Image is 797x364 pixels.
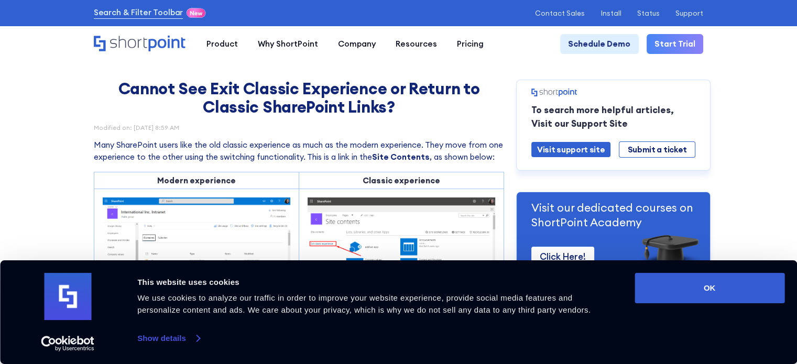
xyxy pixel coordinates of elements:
a: Why ShortPoint [248,34,328,54]
span: We use cookies to analyze our traffic in order to improve your website experience, provide social... [137,293,591,314]
button: OK [635,273,784,303]
a: Schedule Demo [560,34,638,54]
div: Why ShortPoint [258,38,318,50]
img: logo [44,273,91,320]
strong: Site Contents [372,152,430,162]
a: Install [601,9,621,17]
strong: Modern experience [157,175,236,185]
a: Product [196,34,248,54]
div: Modified on: [DATE] 8:59 AM [94,125,504,131]
a: Resources [386,34,447,54]
a: Contact Sales [535,9,585,17]
div: Resources [396,38,437,50]
p: Many SharePoint users like the old classic experience as much as the modern experience. They move... [94,139,504,163]
a: Company [328,34,386,54]
a: Submit a ticket [619,141,695,158]
div: Company [338,38,376,50]
a: Pricing [447,34,494,54]
h1: Cannot See Exit Classic Experience or Return to Classic SharePoint Links? [102,80,495,117]
a: Show details [137,330,199,346]
p: Visit our dedicated courses on ShortPoint Academy [531,201,695,229]
strong: Classic experience [363,175,440,185]
div: Product [206,38,238,50]
a: Usercentrics Cookiebot - opens in a new window [22,336,114,351]
a: Home [94,36,187,53]
a: Search & Filter Toolbar [94,7,183,19]
div: This website uses cookies [137,276,611,289]
a: Start Trial [647,34,703,54]
a: Status [637,9,660,17]
p: To search more helpful articles, Visit our Support Site [531,104,695,130]
a: Click Here! [531,247,594,266]
a: Visit support site [531,142,611,158]
div: Pricing [457,38,484,50]
a: Support [675,9,703,17]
